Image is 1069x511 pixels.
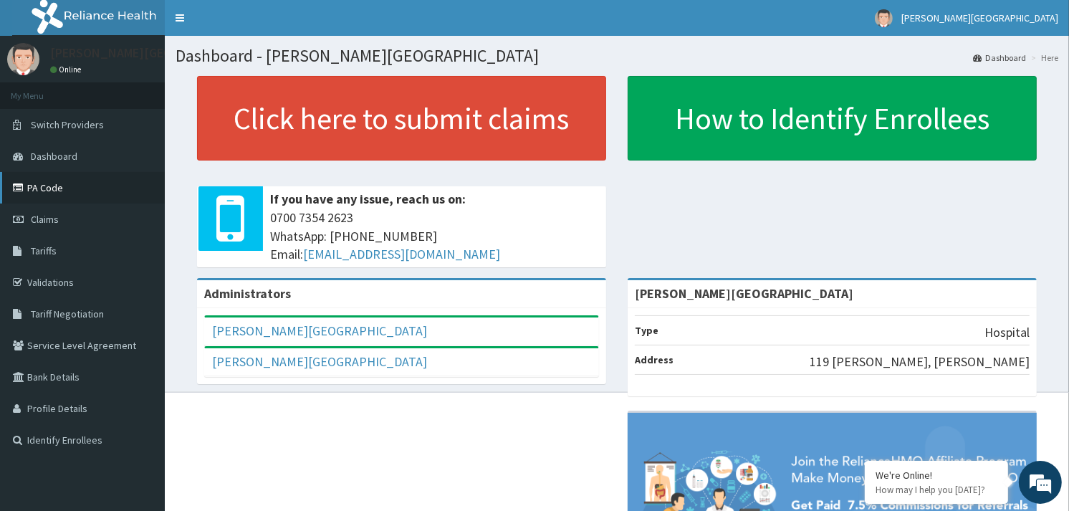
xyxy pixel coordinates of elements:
span: [PERSON_NAME][GEOGRAPHIC_DATA] [901,11,1058,24]
b: Type [635,324,658,337]
strong: [PERSON_NAME][GEOGRAPHIC_DATA] [635,285,853,302]
span: Switch Providers [31,118,104,131]
a: [EMAIL_ADDRESS][DOMAIN_NAME] [303,246,500,262]
p: [PERSON_NAME][GEOGRAPHIC_DATA] [50,47,262,59]
b: Administrators [204,285,291,302]
img: User Image [875,9,893,27]
a: Click here to submit claims [197,76,606,161]
img: User Image [7,43,39,75]
div: Chat with us now [75,80,241,99]
span: Tariffs [31,244,57,257]
h1: Dashboard - [PERSON_NAME][GEOGRAPHIC_DATA] [176,47,1058,65]
span: Claims [31,213,59,226]
p: Hospital [984,323,1030,342]
a: Dashboard [973,52,1026,64]
div: Minimize live chat window [235,7,269,42]
p: How may I help you today? [876,484,997,496]
span: Dashboard [31,150,77,163]
a: [PERSON_NAME][GEOGRAPHIC_DATA] [212,353,427,370]
p: 119 [PERSON_NAME], [PERSON_NAME] [810,353,1030,371]
img: d_794563401_company_1708531726252_794563401 [27,72,58,108]
a: Online [50,65,85,75]
a: How to Identify Enrollees [628,76,1037,161]
b: If you have any issue, reach us on: [270,191,466,207]
span: Tariff Negotiation [31,307,104,320]
a: [PERSON_NAME][GEOGRAPHIC_DATA] [212,323,427,339]
div: We're Online! [876,469,997,482]
span: We're online! [83,160,198,305]
span: 0700 7354 2623 WhatsApp: [PHONE_NUMBER] Email: [270,209,599,264]
b: Address [635,353,673,366]
textarea: Type your message and hit 'Enter' [7,350,273,401]
li: Here [1027,52,1058,64]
